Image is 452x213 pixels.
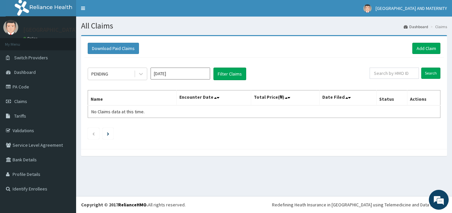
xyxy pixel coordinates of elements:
th: Encounter Date [177,90,251,106]
input: Search [421,68,440,79]
th: Date Filed [320,90,377,106]
input: Search by HMO ID [370,68,419,79]
h1: All Claims [81,22,447,30]
footer: All rights reserved. [76,196,452,213]
span: Switch Providers [14,55,48,61]
a: Dashboard [404,24,428,29]
th: Status [377,90,407,106]
span: [GEOGRAPHIC_DATA] AND MATERNITY [376,5,447,11]
div: Redefining Heath Insurance in [GEOGRAPHIC_DATA] using Telemedicine and Data Science! [272,201,447,208]
span: Tariffs [14,113,26,119]
span: No Claims data at this time. [91,109,145,115]
th: Total Price(₦) [251,90,320,106]
a: RelianceHMO [118,202,147,208]
button: Filter Claims [213,68,246,80]
a: Add Claim [412,43,440,54]
span: Dashboard [14,69,36,75]
img: User Image [3,20,18,35]
li: Claims [429,24,447,29]
a: Next page [107,131,109,136]
div: PENDING [91,71,108,77]
span: Claims [14,98,27,104]
th: Actions [407,90,440,106]
button: Download Paid Claims [88,43,139,54]
a: Previous page [92,131,95,136]
strong: Copyright © 2017 . [81,202,148,208]
a: Online [23,36,39,41]
p: [GEOGRAPHIC_DATA] AND MATERNITY [23,27,120,33]
th: Name [88,90,177,106]
input: Select Month and Year [151,68,210,80]
img: User Image [363,4,372,13]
